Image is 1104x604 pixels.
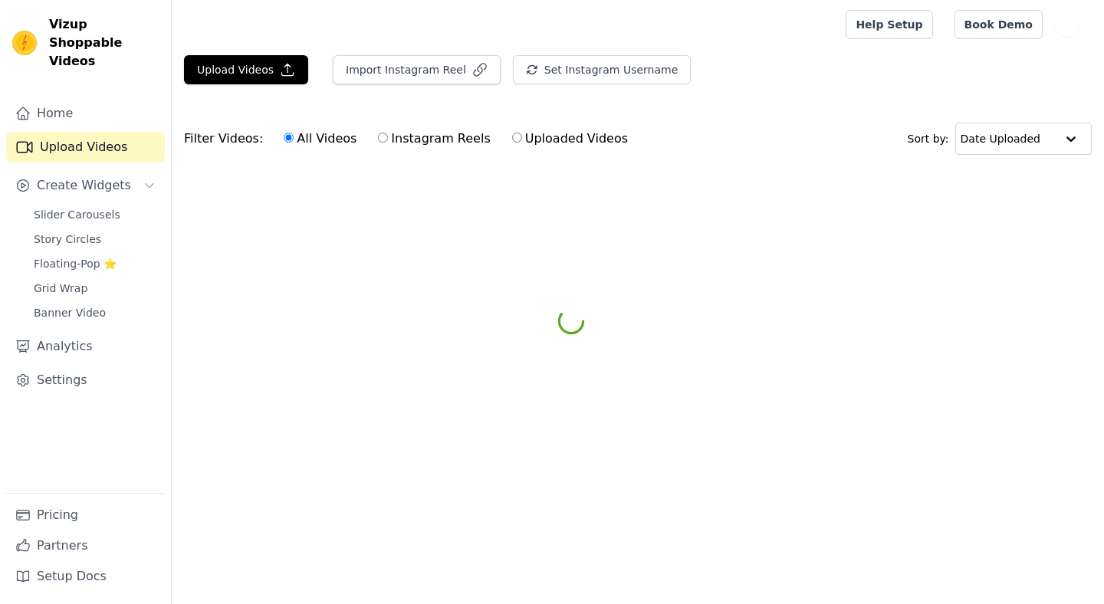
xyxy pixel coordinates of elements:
[184,121,636,156] div: Filter Videos:
[6,170,165,201] button: Create Widgets
[34,207,120,222] span: Slider Carousels
[25,277,165,299] a: Grid Wrap
[25,253,165,274] a: Floating-Pop ⭐
[6,561,165,592] a: Setup Docs
[6,365,165,396] a: Settings
[283,129,357,149] label: All Videos
[25,204,165,225] a: Slider Carousels
[908,123,1092,155] div: Sort by:
[333,55,501,84] button: Import Instagram Reel
[513,55,691,84] button: Set Instagram Username
[846,10,932,39] a: Help Setup
[284,133,294,143] input: All Videos
[6,500,165,530] a: Pricing
[184,55,308,84] button: Upload Videos
[955,10,1043,39] a: Book Demo
[12,31,37,55] img: Vizup
[512,133,522,143] input: Uploaded Videos
[378,133,388,143] input: Instagram Reels
[34,231,101,247] span: Story Circles
[6,132,165,162] a: Upload Videos
[34,281,87,296] span: Grid Wrap
[6,331,165,362] a: Analytics
[34,256,117,271] span: Floating-Pop ⭐
[49,15,159,71] span: Vizup Shoppable Videos
[34,305,106,320] span: Banner Video
[6,530,165,561] a: Partners
[6,98,165,129] a: Home
[25,302,165,323] a: Banner Video
[25,228,165,250] a: Story Circles
[37,176,131,195] span: Create Widgets
[377,129,491,149] label: Instagram Reels
[511,129,629,149] label: Uploaded Videos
